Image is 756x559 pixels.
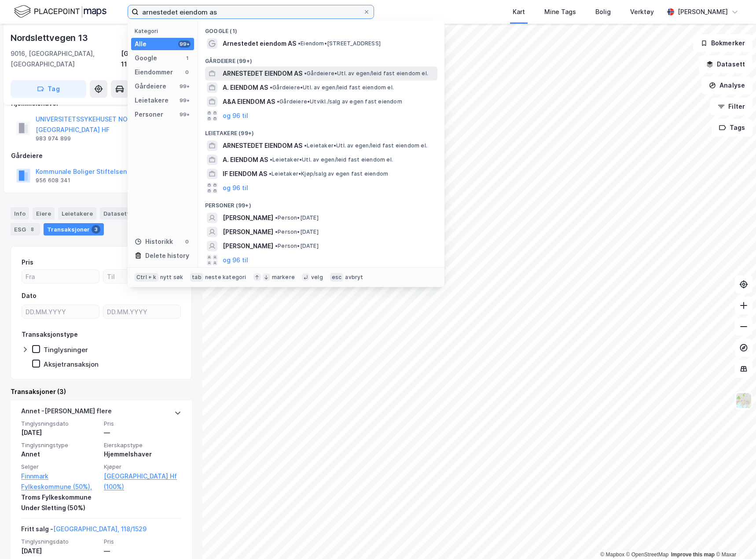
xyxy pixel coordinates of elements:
span: • [298,40,301,47]
button: Bokmerker [693,34,752,52]
div: Personer [135,109,163,120]
div: Alle [135,39,147,49]
a: [GEOGRAPHIC_DATA] Hf (100%) [104,471,181,492]
a: OpenStreetMap [626,552,669,558]
div: 956 608 341 [36,177,70,184]
span: Gårdeiere • Utl. av egen/leid fast eiendom el. [270,84,394,91]
span: A. EIENDOM AS [223,154,268,165]
div: Transaksjoner [44,223,104,235]
input: Til [103,270,180,283]
span: Eierskapstype [104,441,181,449]
span: Arnestedet eiendom AS [223,38,296,49]
div: velg [311,274,323,281]
div: Dato [22,291,37,301]
div: Leietakere [135,95,169,106]
div: Eiendommer [135,67,173,77]
div: avbryt [345,274,363,281]
button: Analyse [701,77,752,94]
span: Gårdeiere • Utl. av egen/leid fast eiendom el. [304,70,428,77]
button: Tags [712,119,752,136]
span: Pris [104,420,181,427]
span: Leietaker • Utl. av egen/leid fast eiendom el. [270,156,393,163]
div: 99+ [178,97,191,104]
div: Google [135,53,157,63]
span: A&A EIENDOM AS [223,96,275,107]
div: markere [272,274,295,281]
div: Transaksjonstype [22,329,78,340]
div: Bolig [595,7,611,17]
div: Gårdeiere [11,151,191,161]
div: Personer (99+) [198,195,444,211]
a: Finnmark Fylkeskommune (50%), [21,471,99,492]
span: ARNESTEDET EIENDOM AS [223,140,302,151]
div: 0 [183,69,191,76]
div: Leietakere (99+) [198,123,444,139]
div: Leietakere [58,207,96,220]
iframe: Chat Widget [712,517,756,559]
div: — [104,427,181,438]
span: • [304,142,307,149]
img: logo.f888ab2527a4732fd821a326f86c7f29.svg [14,4,106,19]
div: Annet - [PERSON_NAME] flere [21,406,112,420]
div: Historikk [135,236,173,247]
div: [DATE] [21,427,99,438]
div: neste kategori [205,274,246,281]
span: Person • [DATE] [275,243,319,250]
div: Ctrl + k [135,273,158,282]
span: Tinglysningsdato [21,538,99,545]
span: Gårdeiere • Utvikl./salg av egen fast eiendom [277,98,402,105]
span: • [275,228,278,235]
div: Pris [22,257,33,268]
div: 0 [183,238,191,245]
span: A. EIENDOM AS [223,82,268,93]
div: Kategori [135,28,194,34]
span: Eiendom • [STREET_ADDRESS] [298,40,381,47]
div: 8 [28,225,37,234]
div: 99+ [178,111,191,118]
div: — [104,546,181,556]
div: Datasett [100,207,133,220]
span: Tinglysningstype [21,441,99,449]
span: • [275,243,278,249]
div: Google (1) [198,21,444,37]
button: og 96 til [223,183,248,193]
div: Transaksjoner (3) [11,386,192,397]
div: 1 [183,55,191,62]
div: Delete history [145,250,189,261]
span: Leietaker • Utl. av egen/leid fast eiendom el. [304,142,427,149]
div: 9016, [GEOGRAPHIC_DATA], [GEOGRAPHIC_DATA] [11,48,121,70]
span: Selger [21,463,99,471]
span: • [304,70,307,77]
div: Hjemmelshaver [104,449,181,460]
button: Tag [11,80,86,98]
span: [PERSON_NAME] [223,227,273,237]
div: Gårdeiere (99+) [198,51,444,66]
div: nytt søk [160,274,183,281]
span: Person • [DATE] [275,228,319,235]
div: esc [330,273,344,282]
div: 983 974 899 [36,135,71,142]
span: IF EIENDOM AS [223,169,267,179]
a: Mapbox [600,552,624,558]
span: Pris [104,538,181,545]
img: Z [735,392,752,409]
a: [GEOGRAPHIC_DATA], 118/1529 [53,525,147,533]
span: Tinglysningsdato [21,420,99,427]
button: og 96 til [223,110,248,121]
span: Person • [DATE] [275,214,319,221]
div: Fritt salg - [21,524,147,538]
input: DD.MM.YYYY [103,305,180,318]
span: • [275,214,278,221]
span: [PERSON_NAME] [223,241,273,251]
div: ESG [11,223,40,235]
span: • [270,156,272,163]
div: Kart [513,7,525,17]
span: ARNESTEDET EIENDOM AS [223,68,302,79]
div: [DATE] [21,546,99,556]
div: Nordslettvegen 13 [11,31,90,45]
div: Gårdeiere [135,81,166,92]
div: tab [190,273,203,282]
span: Kjøper [104,463,181,471]
div: Eiere [33,207,55,220]
button: Filter [710,98,752,115]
